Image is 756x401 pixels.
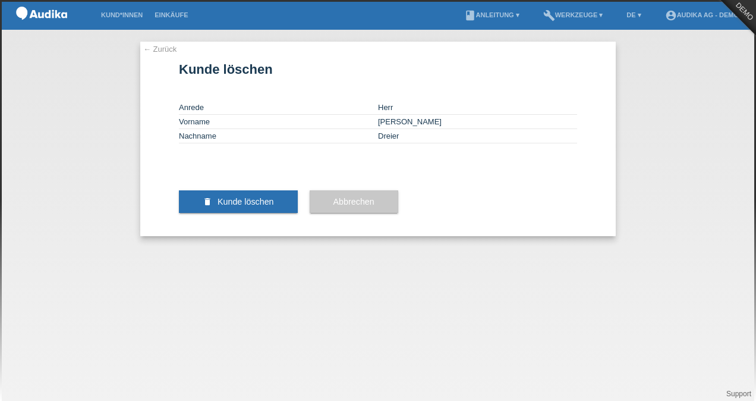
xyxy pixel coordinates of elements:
i: account_circle [665,10,677,21]
a: POS — MF Group [12,23,71,32]
a: Kund*innen [95,11,149,18]
a: account_circleAudika AG - Demo ▾ [659,11,750,18]
i: book [464,10,476,21]
td: Herr [378,101,577,115]
a: Einkäufe [149,11,194,18]
span: Kunde löschen [218,197,274,206]
a: ← Zurück [143,45,177,54]
td: Anrede [179,101,378,115]
h1: Kunde löschen [179,62,577,77]
button: Abbrechen [310,190,398,213]
a: bookAnleitung ▾ [458,11,525,18]
td: Vorname [179,115,378,129]
a: buildWerkzeuge ▾ [537,11,609,18]
td: Dreier [378,129,577,143]
i: delete [203,197,212,206]
td: [PERSON_NAME] [378,115,577,129]
i: build [543,10,555,21]
a: Support [726,390,751,398]
a: DE ▾ [620,11,647,18]
span: Abbrechen [333,197,374,206]
button: delete Kunde löschen [179,190,298,213]
td: Nachname [179,129,378,143]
